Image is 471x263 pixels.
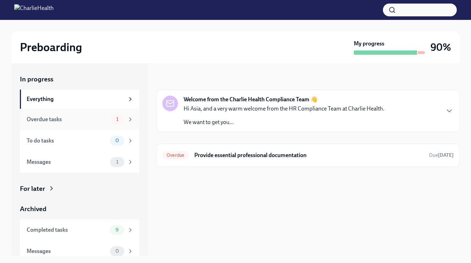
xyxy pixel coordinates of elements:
div: Completed tasks [27,226,107,234]
a: Archived [20,204,139,214]
span: Due [429,152,454,158]
div: Overdue tasks [27,116,107,123]
a: To do tasks0 [20,130,139,151]
div: To do tasks [27,137,107,145]
span: 1 [112,159,123,165]
span: 9 [111,227,123,232]
a: For later [20,184,139,193]
div: For later [20,184,45,193]
div: Messages [27,247,107,255]
strong: [DATE] [438,152,454,158]
a: Messages0 [20,241,139,262]
strong: My progress [354,40,384,48]
span: 0 [111,248,123,254]
h6: Provide essential professional documentation [194,151,423,159]
a: Messages1 [20,151,139,173]
img: CharlieHealth [14,4,54,16]
a: OverdueProvide essential professional documentationDue[DATE] [162,150,454,161]
strong: Welcome from the Charlie Health Compliance Team 👋 [184,96,318,103]
span: Overdue [162,152,189,158]
a: Completed tasks9 [20,219,139,241]
p: Hi Asia, and a very warm welcome from the HR Compliance Team at Charlie Health. [184,105,384,113]
span: 0 [111,138,123,143]
a: Overdue tasks1 [20,109,139,130]
a: In progress [20,75,139,84]
div: Everything [27,95,124,103]
div: In progress [156,75,190,84]
span: 1 [112,117,123,122]
a: Everything [20,90,139,109]
div: Messages [27,158,107,166]
span: September 4th, 2025 08:00 [429,152,454,159]
p: We want to get you... [184,118,384,126]
h2: Preboarding [20,40,82,54]
h3: 90% [431,41,451,54]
